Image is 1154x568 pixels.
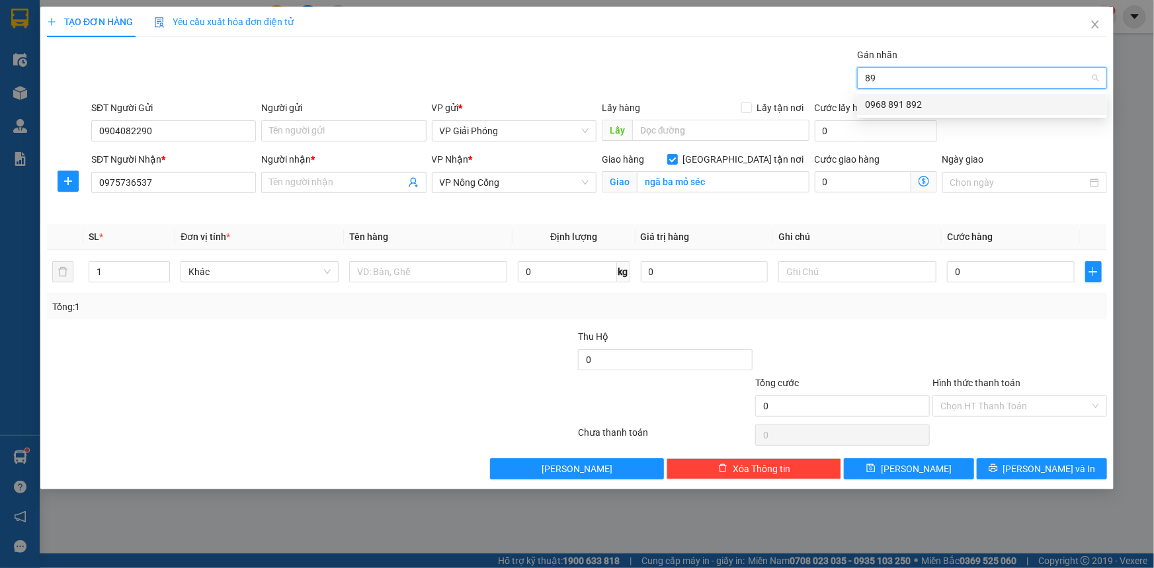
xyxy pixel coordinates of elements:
span: VP Nông Cống [440,173,589,192]
input: Cước giao hàng [815,171,911,192]
div: Người nhận [261,152,426,167]
button: printer[PERSON_NAME] và In [977,458,1107,479]
strong: CHUYỂN PHÁT NHANH ĐÔNG LÝ [31,11,114,54]
input: Ghi Chú [778,261,936,282]
span: plus [1086,266,1101,277]
label: Hình thức thanh toán [932,378,1020,388]
span: Yêu cầu xuất hóa đơn điện tử [154,17,294,27]
span: dollar-circle [919,176,929,186]
input: Cước lấy hàng [815,120,937,142]
button: Close [1077,7,1114,44]
span: VP Nhận [432,154,469,165]
div: Tổng: 1 [52,300,446,314]
span: TẠO ĐƠN HÀNG [47,17,133,27]
div: Chưa thanh toán [577,425,755,448]
span: SĐT XE 0867 585 938 [38,56,108,85]
input: Giao tận nơi [637,171,809,192]
span: save [866,464,876,474]
span: Đơn vị tính [181,231,230,242]
div: 0968 891 892 [865,97,1099,112]
span: Tên hàng [349,231,388,242]
div: Người gửi [261,101,426,115]
input: Gán nhãn [865,70,878,86]
input: 0 [641,261,768,282]
label: Ngày giao [942,154,984,165]
button: plus [1085,261,1102,282]
span: Cước hàng [947,231,993,242]
span: Giao [602,171,637,192]
span: Khác [188,262,331,282]
span: plus [58,176,78,186]
label: Cước lấy hàng [815,102,874,113]
span: plus [47,17,56,26]
span: delete [718,464,727,474]
label: Cước giao hàng [815,154,880,165]
span: SL [89,231,99,242]
span: [GEOGRAPHIC_DATA] tận nơi [678,152,809,167]
input: VD: Bàn, Ghế [349,261,507,282]
span: Định lượng [550,231,597,242]
span: user-add [408,177,419,188]
span: Giá trị hàng [641,231,690,242]
span: [PERSON_NAME] và In [1003,462,1096,476]
button: plus [58,171,79,192]
button: save[PERSON_NAME] [844,458,974,479]
th: Ghi chú [773,224,942,250]
span: close [1090,19,1100,30]
span: Xóa Thông tin [733,462,790,476]
span: Giao hàng [602,154,644,165]
span: [PERSON_NAME] [542,462,612,476]
input: Dọc đường [632,120,809,141]
button: deleteXóa Thông tin [667,458,841,479]
div: VP gửi [432,101,597,115]
span: Lấy [602,120,632,141]
span: Thu Hộ [578,331,608,342]
span: Lấy hàng [602,102,640,113]
img: icon [154,17,165,28]
div: SĐT Người Gửi [91,101,256,115]
span: printer [989,464,998,474]
label: Gán nhãn [857,50,897,60]
div: 0968 891 892 [857,94,1107,115]
div: SĐT Người Nhận [91,152,256,167]
span: VP Giải Phóng [440,121,589,141]
span: [PERSON_NAME] [881,462,952,476]
span: Tổng cước [755,378,799,388]
strong: PHIẾU BIÊN NHẬN [37,87,109,116]
img: logo [7,46,28,92]
input: Ngày giao [950,175,1087,190]
button: delete [52,261,73,282]
span: Lấy tận nơi [752,101,809,115]
span: GP1310250021 [117,68,196,82]
button: [PERSON_NAME] [490,458,665,479]
span: kg [617,261,630,282]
